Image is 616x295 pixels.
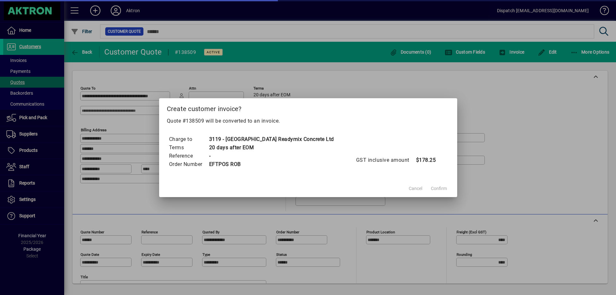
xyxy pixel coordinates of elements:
[209,152,334,160] td: -
[169,160,209,169] td: Order Number
[169,152,209,160] td: Reference
[209,135,334,143] td: 3119 - [GEOGRAPHIC_DATA] Readymix Concrete Ltd
[209,160,334,169] td: EFTPOS ROB
[416,156,441,164] td: $178.25
[159,98,457,117] h2: Create customer invoice?
[169,143,209,152] td: Terms
[356,156,416,164] td: GST inclusive amount
[209,143,334,152] td: 20 days after EOM
[169,135,209,143] td: Charge to
[167,117,449,125] p: Quote #138509 will be converted to an invoice.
